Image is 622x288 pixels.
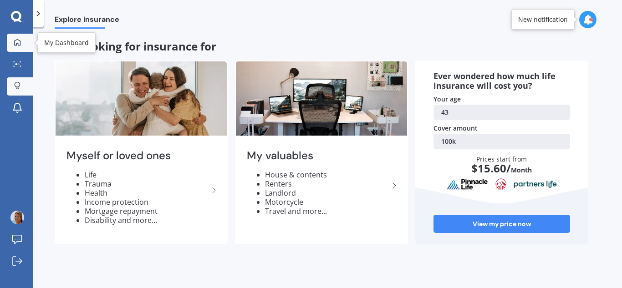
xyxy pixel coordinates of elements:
[265,197,389,207] li: Motorcycle
[433,71,570,91] div: Ever wondered how much life insurance will cost you?
[265,179,389,188] li: Renters
[265,188,389,197] li: Landlord
[55,15,119,27] span: Explore insurance
[66,149,209,163] h2: Myself or loved ones
[447,178,489,190] img: pinnacle
[433,95,570,104] div: Your age
[443,155,561,183] div: Prices start from
[265,207,389,216] li: Travel and more...
[247,149,389,163] h2: My valuables
[471,161,511,176] span: $ 15.60 /
[85,179,209,188] li: Trauma
[44,38,89,47] div: My Dashboard
[511,166,532,174] span: Month
[85,170,209,179] li: Life
[495,178,506,190] img: aia
[85,197,209,207] li: Income protection
[433,215,570,233] a: View my price now
[85,207,209,216] li: Mortgage repayment
[518,15,568,24] div: New notification
[514,180,557,188] img: partnersLife
[10,211,24,224] img: 9e0da9179ab1cb4901fb8ac153c34bcf
[433,105,570,120] a: 43
[55,39,216,54] span: I am looking for insurance for
[85,188,209,197] li: Health
[56,61,227,136] img: Myself or loved ones
[433,124,570,133] div: Cover amount
[85,216,209,225] li: Disability and more...
[236,61,407,136] img: My valuables
[433,134,570,149] a: 100k
[265,170,389,179] li: House & contents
